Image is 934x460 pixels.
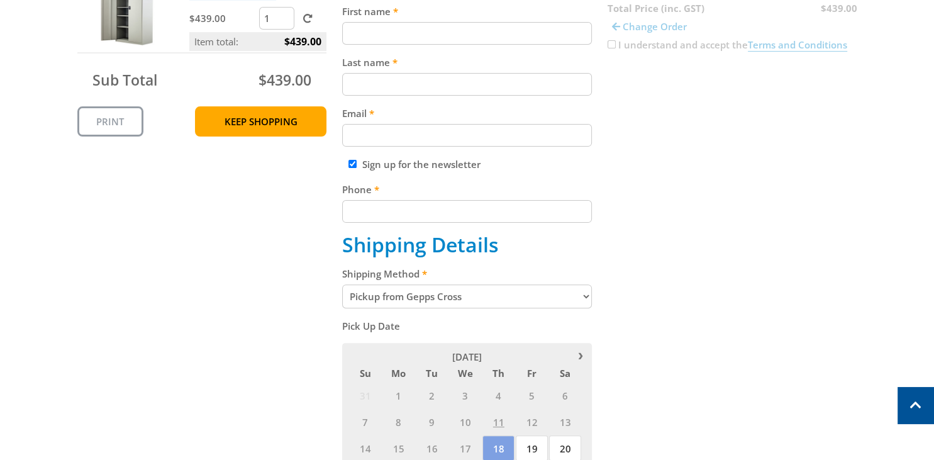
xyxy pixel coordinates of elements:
[549,383,581,408] span: 6
[416,383,448,408] span: 2
[342,318,592,334] label: Pick Up Date
[382,409,414,434] span: 8
[284,32,321,51] span: $439.00
[342,22,592,45] input: Please enter your first name.
[416,365,448,381] span: Tu
[342,233,592,257] h2: Shipping Details
[516,409,548,434] span: 12
[342,106,592,121] label: Email
[349,383,381,408] span: 31
[342,284,592,308] select: Please select a shipping method.
[92,70,157,90] span: Sub Total
[416,409,448,434] span: 9
[77,106,143,137] a: Print
[382,365,414,381] span: Mo
[342,73,592,96] input: Please enter your last name.
[342,182,592,197] label: Phone
[342,4,592,19] label: First name
[449,409,481,434] span: 10
[349,409,381,434] span: 7
[342,124,592,147] input: Please enter your email address.
[342,200,592,223] input: Please enter your telephone number.
[189,32,326,51] p: Item total:
[189,11,257,26] p: $439.00
[482,409,514,434] span: 11
[449,383,481,408] span: 3
[516,383,548,408] span: 5
[449,365,481,381] span: We
[382,383,414,408] span: 1
[452,351,482,363] span: [DATE]
[349,365,381,381] span: Su
[482,365,514,381] span: Th
[195,106,326,137] a: Keep Shopping
[482,383,514,408] span: 4
[342,55,592,70] label: Last name
[549,409,581,434] span: 13
[549,365,581,381] span: Sa
[516,365,548,381] span: Fr
[342,266,592,281] label: Shipping Method
[362,158,481,171] label: Sign up for the newsletter
[259,70,311,90] span: $439.00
